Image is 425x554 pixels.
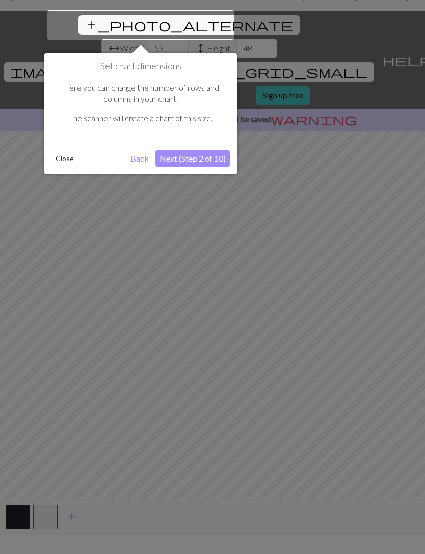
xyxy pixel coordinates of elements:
div: Set chart dimensions [44,53,237,174]
button: Close [51,151,78,166]
button: Back [126,150,153,167]
p: The scanner will create a chart of this size. [57,113,225,124]
p: Here you can change the number of rows and columns in your chart. [57,82,225,105]
h1: Set chart dimensions [51,61,230,72]
button: Next (Step 2 of 10) [155,150,230,167]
